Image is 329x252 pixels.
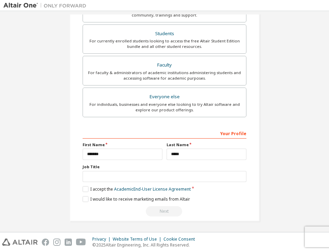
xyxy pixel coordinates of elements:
[83,206,246,216] div: You need to provide your academic email
[83,164,246,170] label: Job Title
[83,196,190,202] label: I would like to receive marketing emails from Altair
[87,60,242,70] div: Faculty
[114,186,191,192] a: Academic End-User License Agreement
[76,239,86,246] img: youtube.svg
[87,29,242,39] div: Students
[92,242,199,248] p: © 2025 Altair Engineering, Inc. All Rights Reserved.
[83,142,162,148] label: First Name
[83,128,246,139] div: Your Profile
[87,92,242,102] div: Everyone else
[42,239,49,246] img: facebook.svg
[163,236,199,242] div: Cookie Consent
[92,236,113,242] div: Privacy
[87,102,242,113] div: For individuals, businesses and everyone else looking to try Altair software and explore our prod...
[113,236,163,242] div: Website Terms of Use
[3,2,90,9] img: Altair One
[87,70,242,81] div: For faculty & administrators of academic institutions administering students and accessing softwa...
[2,239,38,246] img: altair_logo.svg
[83,186,191,192] label: I accept the
[167,142,246,148] label: Last Name
[87,38,242,49] div: For currently enrolled students looking to access the free Altair Student Edition bundle and all ...
[65,239,72,246] img: linkedin.svg
[53,239,60,246] img: instagram.svg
